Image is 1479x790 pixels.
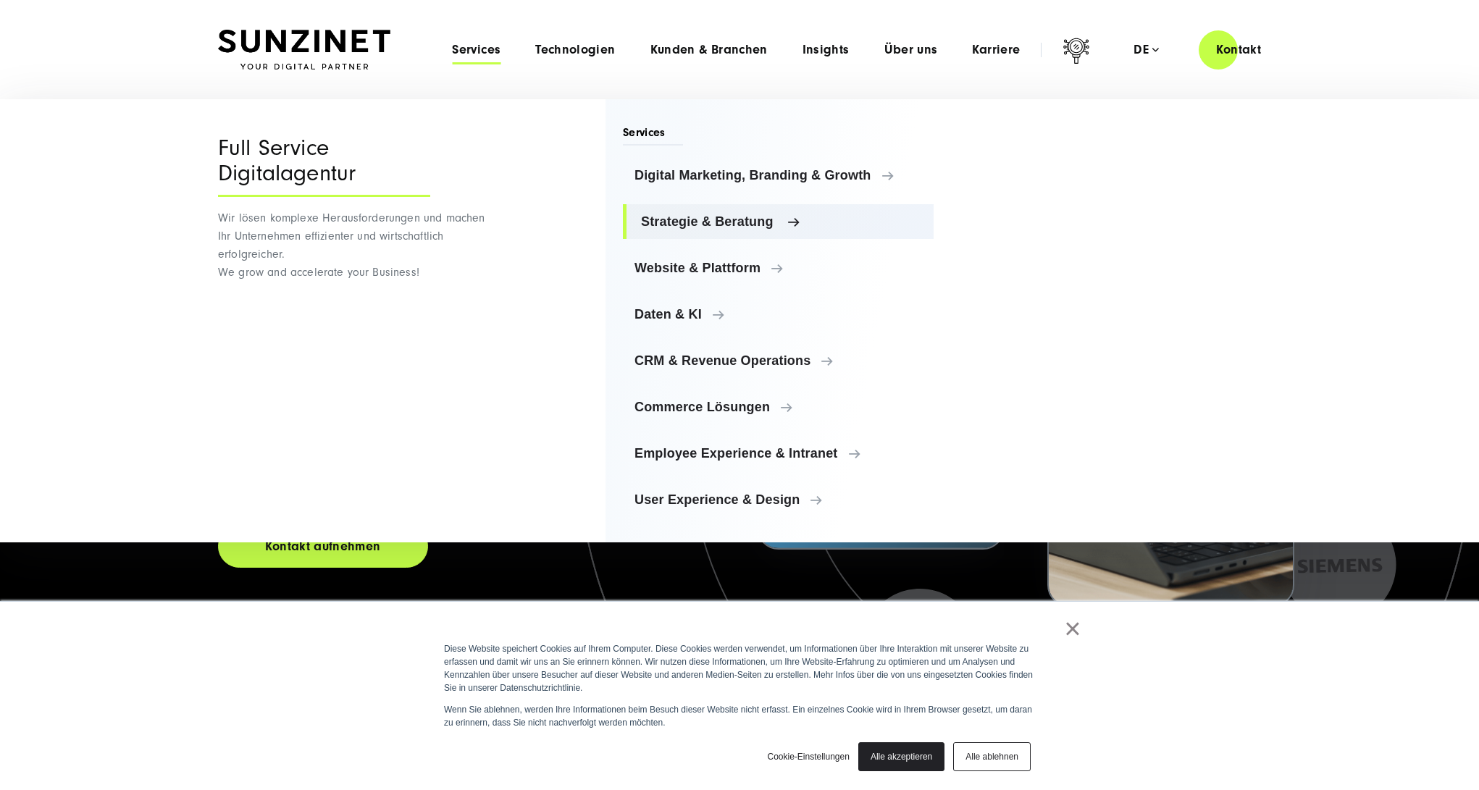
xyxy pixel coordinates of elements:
div: de [1134,43,1159,57]
a: Strategie & Beratung [623,204,934,239]
span: Daten & KI [634,307,922,322]
a: Kontakt aufnehmen [218,525,428,568]
a: Services [452,43,500,57]
span: Website & Plattform [634,261,922,275]
span: Strategie & Beratung [641,214,922,229]
span: CRM & Revenue Operations [634,353,922,368]
span: Commerce Lösungen [634,400,922,414]
p: Wenn Sie ablehnen, werden Ihre Informationen beim Besuch dieser Website nicht erfasst. Ein einzel... [444,703,1035,729]
a: Über uns [884,43,938,57]
a: User Experience & Design [623,482,934,517]
div: Full Service Digitalagentur [218,135,430,197]
a: Website & Plattform [623,251,934,285]
a: Daten & KI [623,297,934,332]
a: Technologien [535,43,615,57]
span: Services [623,125,683,146]
span: Wir lösen komplexe Herausforderungen und machen Ihr Unternehmen effizienter und wirtschaftlich er... [218,211,485,279]
p: Diese Website speichert Cookies auf Ihrem Computer. Diese Cookies werden verwendet, um Informatio... [444,642,1035,694]
a: Kunden & Branchen [650,43,768,57]
a: Digital Marketing, Branding & Growth [623,158,934,193]
a: × [1064,622,1081,635]
a: Employee Experience & Intranet [623,436,934,471]
span: Employee Experience & Intranet [634,446,922,461]
span: User Experience & Design [634,492,922,507]
a: CRM & Revenue Operations [623,343,934,378]
a: Karriere [972,43,1020,57]
a: Cookie-Einstellungen [767,750,849,763]
img: SUNZINET Full Service Digital Agentur [218,30,390,70]
span: Digital Marketing, Branding & Growth [634,168,922,182]
a: Alle ablehnen [953,742,1031,771]
a: Commerce Lösungen [623,390,934,424]
a: Insights [803,43,850,57]
a: Kontakt [1199,29,1278,70]
a: Alle akzeptieren [858,742,944,771]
